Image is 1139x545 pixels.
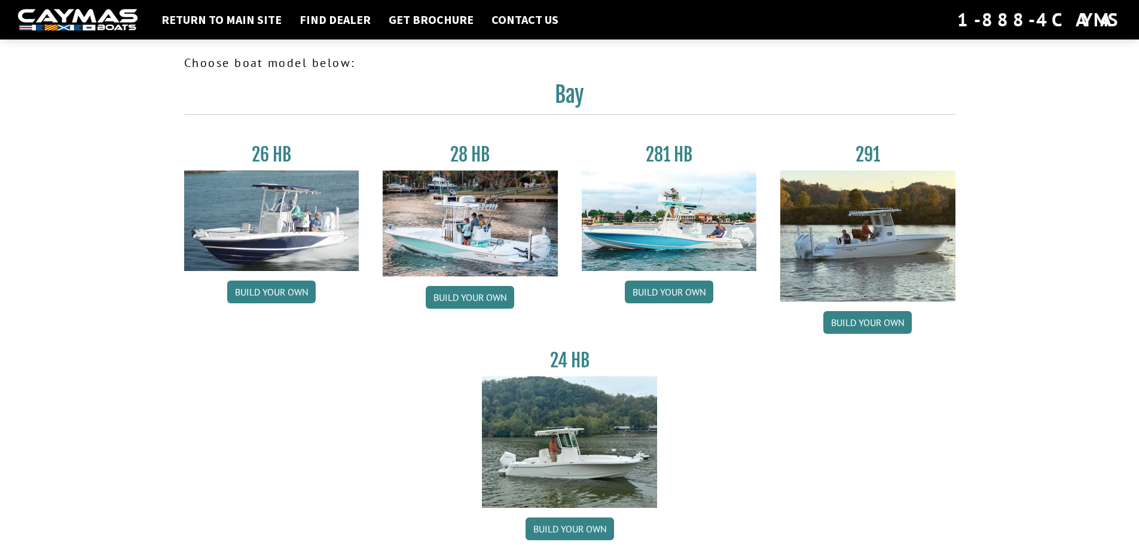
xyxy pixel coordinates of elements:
h3: 24 HB [482,349,657,372]
div: 1-888-4CAYMAS [957,7,1121,33]
a: Find Dealer [294,12,377,28]
img: 24_HB_thumbnail.jpg [482,376,657,507]
a: Get Brochure [383,12,480,28]
a: Build your own [526,517,614,540]
h3: 26 HB [184,144,359,166]
a: Return to main site [155,12,288,28]
a: Build your own [625,281,713,303]
a: Build your own [426,286,514,309]
img: 291_Thumbnail.jpg [780,170,955,302]
img: 28-hb-twin.jpg [582,170,757,271]
img: white-logo-c9c8dbefe5ff5ceceb0f0178aa75bf4bb51f6bca0971e226c86eb53dfe498488.png [18,9,138,31]
img: 28_hb_thumbnail_for_caymas_connect.jpg [383,170,558,276]
a: Build your own [823,311,912,334]
a: Contact Us [485,12,564,28]
img: 26_new_photo_resized.jpg [184,170,359,271]
p: Choose boat model below: [184,54,955,72]
h2: Bay [184,81,955,115]
h3: 291 [780,144,955,166]
a: Build your own [227,281,316,303]
h3: 281 HB [582,144,757,166]
h3: 28 HB [383,144,558,166]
